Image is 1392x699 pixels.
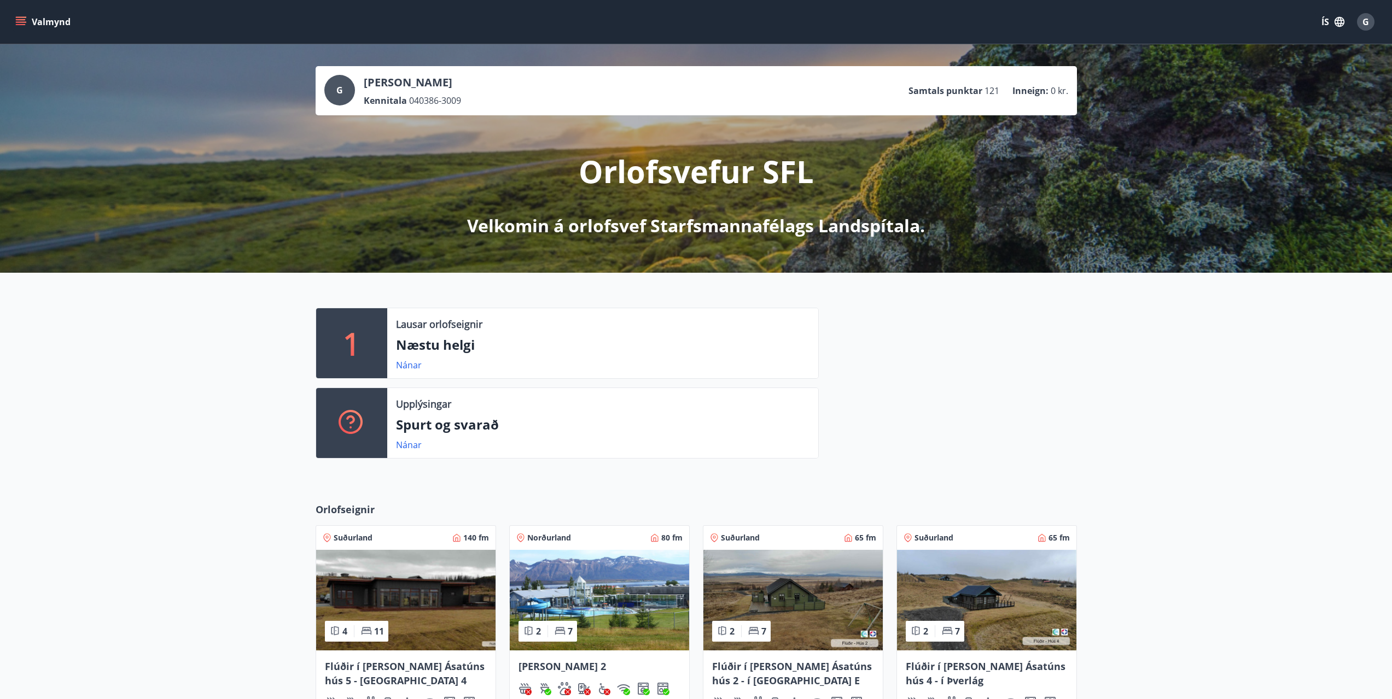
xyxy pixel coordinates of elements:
div: Hleðslustöð fyrir rafbíla [578,682,591,695]
span: 140 fm [463,532,489,543]
img: Paella dish [703,550,883,650]
img: h89QDIuHlAdpqTriuIvuEWkTH976fOgBEOOeu1mi.svg [519,682,532,695]
span: 7 [568,625,573,637]
p: Inneign : [1012,85,1049,97]
span: 040386-3009 [409,95,461,107]
p: 1 [343,322,360,364]
p: Kennitala [364,95,407,107]
span: Norðurland [527,532,571,543]
span: 7 [955,625,960,637]
a: Nánar [396,439,422,451]
span: Suðurland [915,532,953,543]
img: nH7E6Gw2rvWFb8XaSdRp44dhkQaj4PJkOoRYItBQ.svg [578,682,591,695]
span: G [1362,16,1369,28]
span: 2 [923,625,928,637]
span: Flúðir í [PERSON_NAME] Ásatúns hús 4 - í Þverlág [906,660,1065,687]
img: HJRyFFsYp6qjeUYhR4dAD8CaCEsnIFYZ05miwXoh.svg [617,682,630,695]
div: Aðgengi fyrir hjólastól [597,682,610,695]
span: Flúðir í [PERSON_NAME] Ásatúns hús 2 - í [GEOGRAPHIC_DATA] E [712,660,872,687]
img: pxcaIm5dSOV3FS4whs1soiYWTwFQvksT25a9J10C.svg [558,682,571,695]
span: Flúðir í [PERSON_NAME] Ásatúns hús 5 - [GEOGRAPHIC_DATA] 4 [325,660,485,687]
span: Orlofseignir [316,502,375,516]
button: ÍS [1315,12,1350,32]
img: Paella dish [897,550,1076,650]
span: 11 [374,625,384,637]
p: Lausar orlofseignir [396,317,482,331]
p: Næstu helgi [396,336,809,354]
p: Upplýsingar [396,397,451,411]
p: [PERSON_NAME] [364,75,461,90]
span: 2 [730,625,735,637]
img: Paella dish [316,550,496,650]
span: 65 fm [1049,532,1070,543]
button: G [1353,9,1379,35]
img: 7hj2GulIrg6h11dFIpsIzg8Ak2vZaScVwTihwv8g.svg [656,682,669,695]
div: Uppþvottavél [656,682,669,695]
p: Orlofsvefur SFL [579,150,814,192]
button: menu [13,12,75,32]
span: 4 [342,625,347,637]
span: 121 [985,85,999,97]
span: Suðurland [721,532,760,543]
a: Nánar [396,359,422,371]
p: Velkomin á orlofsvef Starfsmannafélags Landspítala. [467,214,925,238]
span: G [336,84,343,96]
span: 80 fm [661,532,683,543]
div: Heitur pottur [519,682,532,695]
div: Þvottavél [637,682,650,695]
div: Gæludýr [558,682,571,695]
img: ZXjrS3QKesehq6nQAPjaRuRTI364z8ohTALB4wBr.svg [538,682,551,695]
img: Paella dish [510,550,689,650]
div: Þráðlaust net [617,682,630,695]
span: Suðurland [334,532,372,543]
div: Gasgrill [538,682,551,695]
span: 65 fm [855,532,876,543]
img: Dl16BY4EX9PAW649lg1C3oBuIaAsR6QVDQBO2cTm.svg [637,682,650,695]
span: 2 [536,625,541,637]
p: Spurt og svarað [396,415,809,434]
span: [PERSON_NAME] 2 [519,660,606,673]
p: Samtals punktar [908,85,982,97]
span: 0 kr. [1051,85,1068,97]
span: 7 [761,625,766,637]
img: 8IYIKVZQyRlUC6HQIIUSdjpPGRncJsz2RzLgWvp4.svg [597,682,610,695]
